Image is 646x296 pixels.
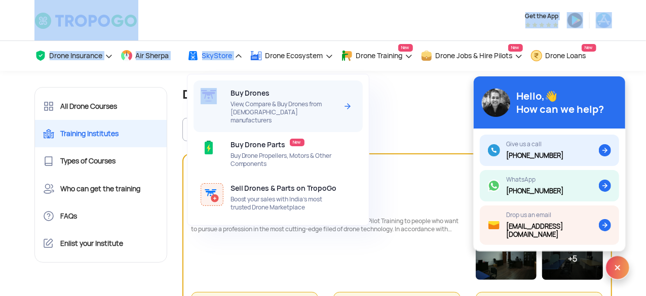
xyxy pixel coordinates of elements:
div: Give us a call [506,141,563,148]
div: +5 [542,237,603,280]
div: WhatsApp [506,176,563,183]
div: [EMAIL_ADDRESS][DOMAIN_NAME] [506,223,599,239]
img: ic_enlist_skystore.svg [201,183,223,206]
div: At Garuda Aerospace, we have been delivering advanced Drone Pilot Training to people who want to ... [191,217,461,234]
a: Sell Drones & Parts on TropoGoBoost your sales with India’s most trusted Drone Marketplace [194,176,363,219]
span: New [582,44,596,52]
span: SkyStore [202,52,233,60]
div: [PHONE_NUMBER] [506,152,563,160]
a: Air Sherpa [121,41,179,71]
img: ic_playstore.png [567,12,583,28]
span: New [290,139,305,146]
a: Training Institutes [35,120,167,147]
span: Drone Ecosystem [265,52,323,60]
a: Give us a call[PHONE_NUMBER] [480,135,619,166]
span: Buy Drone Propellers, Motors & Other Components [231,152,337,168]
img: ic_droneparts.svg [201,140,217,156]
a: Drone Insurance [34,41,113,71]
a: Drop us an email[EMAIL_ADDRESS][DOMAIN_NAME] [480,205,619,245]
a: Drone Ecosystem [250,41,333,71]
span: Buy Drones [231,89,270,97]
div: Hello,👋 How can we help? [516,90,604,116]
span: Boost your sales with India’s most trusted Drone Marketplace [231,195,337,212]
img: ic_x.svg [605,256,630,280]
img: img_avatar@2x.png [482,89,510,117]
span: New [508,44,523,52]
span: Get the App [525,12,559,20]
span: Drone Training [356,52,403,60]
a: WhatsApp[PHONE_NUMBER] [480,170,619,201]
span: Air Sherpa [136,52,169,60]
img: ic_arrow.svg [599,180,611,192]
span: View, Compare & Buy Drones from [DEMOGRAPHIC_DATA] manufacturers [231,100,337,124]
a: Types of Courses [35,147,167,175]
button: All Location [182,118,293,141]
a: Drone Jobs & Hire PilotsNew [421,41,523,71]
a: FAQs [35,202,167,230]
span: Buy Drone Parts [231,141,286,149]
span: Sell Drones & Parts on TropoGo [231,184,337,192]
a: Enlist your Institute [35,230,167,257]
a: Who can get the training [35,175,167,202]
span: Drone Jobs & Hire Pilots [436,52,513,60]
a: SkyStore [187,41,243,71]
img: ic_whatsapp.svg [488,180,500,192]
h1: Drone Training Institutes [182,87,612,102]
img: TropoGo Logo [34,12,138,29]
img: ic_arrow.svg [599,144,611,156]
span: New [398,44,413,52]
a: Drone TrainingNew [341,41,413,71]
span: Drone Loans [546,52,586,60]
img: App Raking [525,22,558,27]
img: ic_appstore.png [596,12,612,28]
img: C47A5772.jpeg [476,237,537,280]
img: Arrow [341,100,354,112]
img: ic_arrow.svg [599,219,611,231]
img: ic_mail.svg [488,219,500,231]
span: Drone Insurance [50,52,103,60]
a: Drone LoansNew [530,41,596,71]
img: ic_drone_skystore.svg [201,88,217,104]
a: Buy DronesView, Compare & Buy Drones from [DEMOGRAPHIC_DATA] manufacturersArrow [194,80,363,132]
a: Buy Drone PartsNewBuy Drone Propellers, Motors & Other Components [194,132,363,176]
a: All Drone Courses [35,93,167,120]
img: ic_call.svg [488,144,500,156]
div: [PHONE_NUMBER] [506,187,563,195]
div: Drop us an email [506,212,599,219]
